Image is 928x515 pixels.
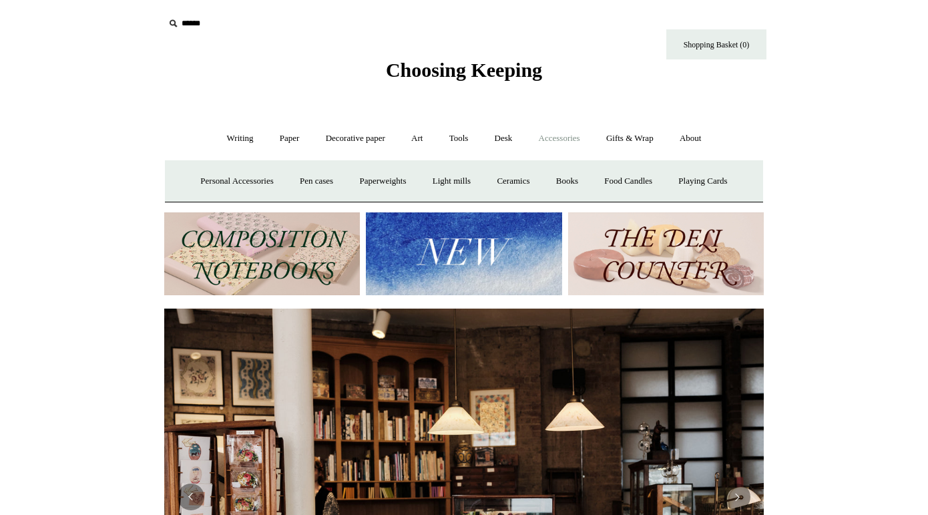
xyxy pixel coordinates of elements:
[421,164,483,199] a: Light mills
[288,164,345,199] a: Pen cases
[483,121,525,156] a: Desk
[164,212,360,296] img: 202302 Composition ledgers.jpg__PID:69722ee6-fa44-49dd-a067-31375e5d54ec
[178,484,204,510] button: Previous
[666,164,739,199] a: Playing Cards
[386,69,542,79] a: Choosing Keeping
[399,121,435,156] a: Art
[347,164,418,199] a: Paperweights
[314,121,397,156] a: Decorative paper
[592,164,664,199] a: Food Candles
[268,121,312,156] a: Paper
[668,121,714,156] a: About
[215,121,266,156] a: Writing
[544,164,590,199] a: Books
[437,121,481,156] a: Tools
[666,29,766,59] a: Shopping Basket (0)
[724,484,750,510] button: Next
[594,121,666,156] a: Gifts & Wrap
[366,212,561,296] img: New.jpg__PID:f73bdf93-380a-4a35-bcfe-7823039498e1
[188,164,285,199] a: Personal Accessories
[527,121,592,156] a: Accessories
[386,59,542,81] span: Choosing Keeping
[485,164,541,199] a: Ceramics
[568,212,764,296] img: The Deli Counter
